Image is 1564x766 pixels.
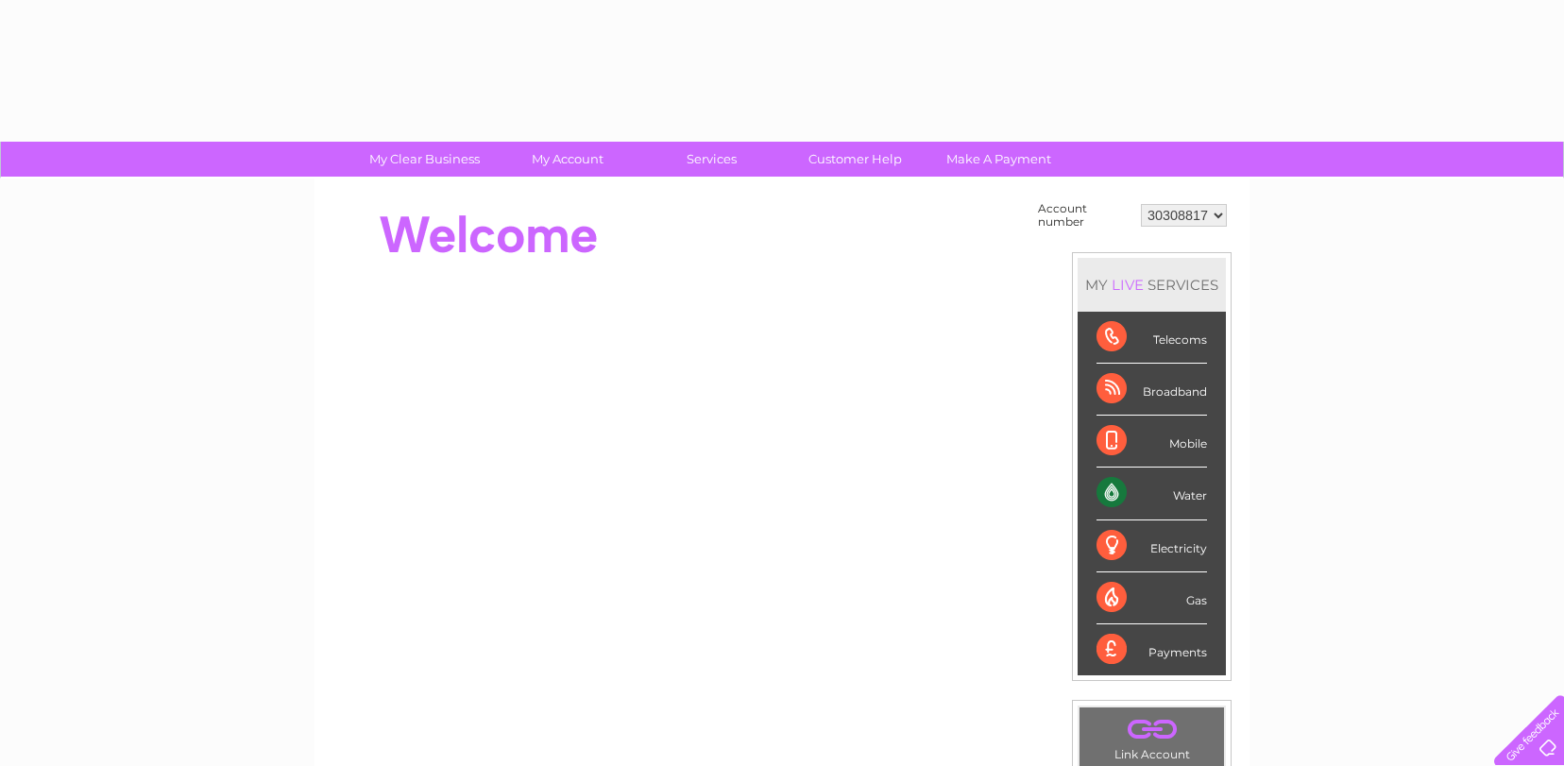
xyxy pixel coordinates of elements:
div: Gas [1096,572,1207,624]
div: Broadband [1096,364,1207,416]
a: Make A Payment [921,142,1077,177]
a: . [1084,712,1219,745]
div: Water [1096,468,1207,519]
td: Link Account [1079,706,1225,766]
td: Account number [1033,197,1136,233]
div: Telecoms [1096,312,1207,364]
a: Customer Help [777,142,933,177]
a: Services [634,142,790,177]
div: LIVE [1108,276,1147,294]
div: MY SERVICES [1078,258,1226,312]
div: Electricity [1096,520,1207,572]
div: Payments [1096,624,1207,675]
a: My Account [490,142,646,177]
a: My Clear Business [347,142,502,177]
div: Mobile [1096,416,1207,468]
